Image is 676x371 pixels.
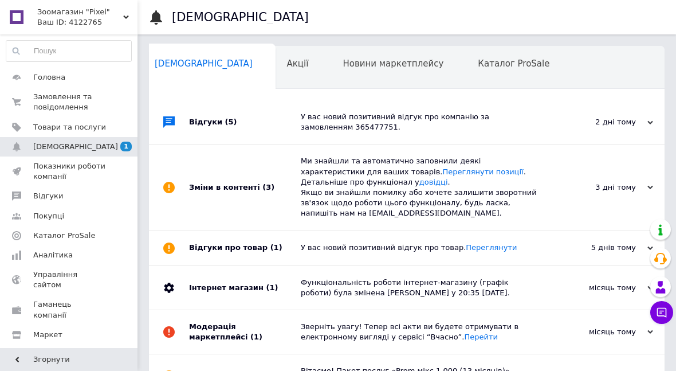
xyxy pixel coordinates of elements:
[172,10,309,24] h1: [DEMOGRAPHIC_DATA]
[120,142,132,151] span: 1
[262,183,274,192] span: (3)
[539,327,653,337] div: місяць тому
[33,211,64,221] span: Покупці
[301,243,539,253] div: У вас новий позитивний відгук про товар.
[287,58,309,69] span: Акції
[37,7,123,17] span: Зоомагазин "Pixel"
[419,178,448,186] a: довідці
[189,231,301,265] div: Відгуки про товар
[301,156,539,218] div: Ми знайшли та автоматично заповнили деякі характеристики для ваших товарів. . Детальніше про функ...
[250,333,262,341] span: (1)
[539,283,653,293] div: місяць тому
[270,243,282,252] span: (1)
[6,41,131,61] input: Пошук
[33,231,95,241] span: Каталог ProSale
[539,243,653,253] div: 5 днів тому
[189,145,301,230] div: Зміни в контенті
[343,58,443,69] span: Новини маркетплейсу
[189,310,301,354] div: Модерація маркетплейсі
[301,322,539,342] div: Зверніть увагу! Тепер всі акти ви будете отримувати в електронному вигляді у сервісі “Вчасно”.
[33,330,62,340] span: Маркет
[466,243,517,252] a: Переглянути
[266,283,278,292] span: (1)
[155,58,253,69] span: [DEMOGRAPHIC_DATA]
[539,182,653,193] div: 3 дні тому
[225,118,237,126] span: (5)
[33,161,106,182] span: Показники роботи компанії
[464,333,498,341] a: Перейти
[33,191,63,201] span: Відгуки
[33,250,73,260] span: Аналітика
[33,122,106,132] span: Товари та послуги
[33,72,65,83] span: Головна
[478,58,549,69] span: Каталог ProSale
[189,266,301,310] div: Інтернет магазин
[33,270,106,290] span: Управління сайтом
[33,92,106,112] span: Замовлення та повідомлення
[301,112,539,132] div: У вас новий позитивний відгук про компанію за замовленням 365477751.
[301,278,539,298] div: Функціональність роботи інтернет-магазину (графік роботи) була змінена [PERSON_NAME] у 20:35 [DATE].
[650,301,673,324] button: Чат з покупцем
[37,17,137,28] div: Ваш ID: 4122765
[33,299,106,320] span: Гаманець компанії
[442,167,523,176] a: Переглянути позиції
[33,142,118,152] span: [DEMOGRAPHIC_DATA]
[539,117,653,127] div: 2 дні тому
[189,100,301,144] div: Відгуки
